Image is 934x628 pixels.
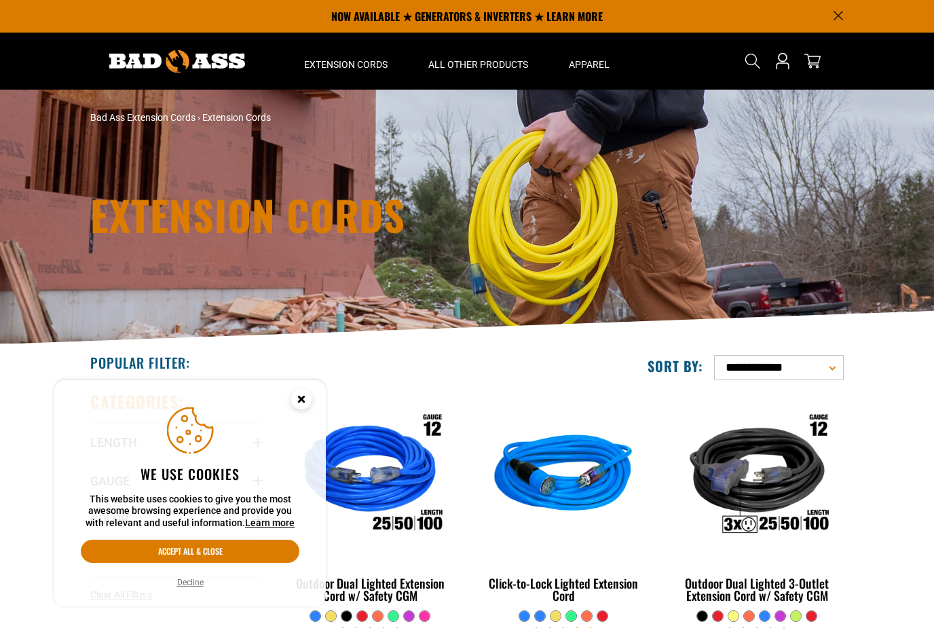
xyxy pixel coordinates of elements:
label: Sort by: [648,357,703,375]
span: › [198,112,200,123]
div: Outdoor Dual Lighted 3-Outlet Extension Cord w/ Safety CGM [671,577,844,602]
summary: Extension Cords [284,33,408,90]
div: Click-to-Lock Lighted Extension Cord [477,577,650,602]
a: Learn more [245,517,295,528]
summary: Apparel [548,33,630,90]
div: Outdoor Dual Lighted Extension Cord w/ Safety CGM [284,577,457,602]
span: Apparel [569,58,610,71]
nav: breadcrumbs [90,111,586,125]
a: Bad Ass Extension Cords [90,112,195,123]
img: Bad Ass Extension Cords [109,50,245,73]
button: Decline [173,576,208,589]
h2: We use cookies [81,465,299,483]
a: Outdoor Dual Lighted 3-Outlet Extension Cord w/ Safety CGM Outdoor Dual Lighted 3-Outlet Extensio... [671,391,844,610]
p: This website uses cookies to give you the most awesome browsing experience and provide you with r... [81,494,299,530]
img: Outdoor Dual Lighted Extension Cord w/ Safety CGM [285,398,456,554]
img: Outdoor Dual Lighted 3-Outlet Extension Cord w/ Safety CGM [671,398,842,554]
button: Accept all & close [81,540,299,563]
summary: Search [742,50,764,72]
summary: All Other Products [408,33,548,90]
img: blue [478,398,649,554]
a: blue Click-to-Lock Lighted Extension Cord [477,391,650,610]
h1: Extension Cords [90,194,586,235]
a: Outdoor Dual Lighted Extension Cord w/ Safety CGM Outdoor Dual Lighted Extension Cord w/ Safety CGM [284,391,457,610]
h2: Popular Filter: [90,354,190,371]
span: Extension Cords [304,58,388,71]
span: All Other Products [428,58,528,71]
span: Extension Cords [202,112,271,123]
aside: Cookie Consent [54,380,326,607]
